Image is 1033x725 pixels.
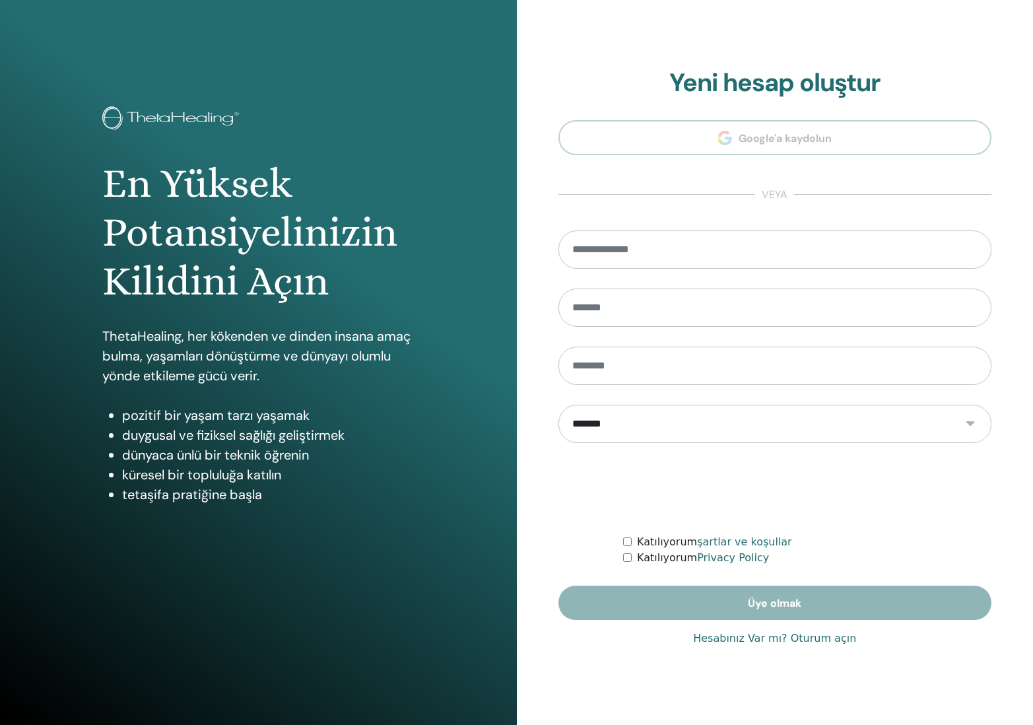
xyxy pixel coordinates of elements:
[122,445,414,465] li: dünyaca ünlü bir teknik öğrenin
[697,535,792,548] a: şartlar ve koşullar
[755,187,794,203] span: veya
[693,631,856,646] a: Hesabınız Var mı? Oturum açın
[637,550,769,566] label: Katılıyorum
[122,485,414,504] li: tetaşifa pratiğine başla
[122,405,414,425] li: pozitif bir yaşam tarzı yaşamak
[102,326,414,386] p: ThetaHealing, her kökenden ve dinden insana amaç bulma, yaşamları dönüştürme ve dünyayı olumlu yö...
[122,465,414,485] li: küresel bir topluluğa katılın
[102,159,414,306] h1: En Yüksek Potansiyelinizin Kilidini Açın
[122,425,414,445] li: duygusal ve fiziksel sağlığı geliştirmek
[558,68,992,98] h2: Yeni hesap oluştur
[697,551,769,564] a: Privacy Policy
[637,534,792,550] label: Katılıyorum
[675,463,875,514] iframe: reCAPTCHA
